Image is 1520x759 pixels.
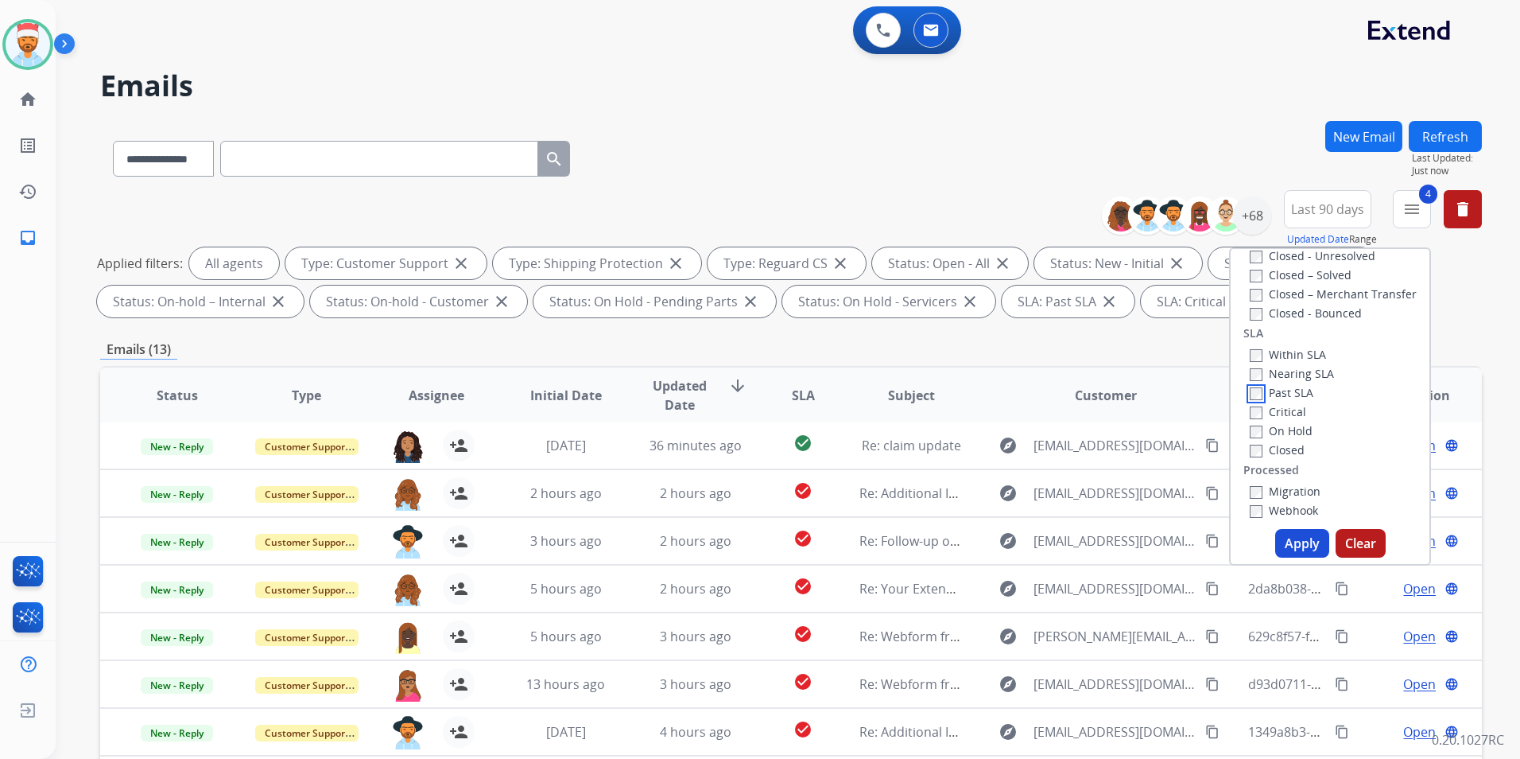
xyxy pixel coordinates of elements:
[1167,254,1186,273] mat-icon: close
[862,437,961,454] span: Re: claim update
[793,577,812,596] mat-icon: check_circle
[1248,675,1494,693] span: d93d0711-26f5-4d27-8d1e-aa71beeaa462
[292,386,321,405] span: Type
[793,481,812,500] mat-icon: check_circle
[1336,529,1386,558] button: Clear
[1250,522,1305,537] label: Polling
[1250,366,1334,381] label: Nearing SLA
[1444,534,1459,548] mat-icon: language
[1325,121,1402,152] button: New Email
[392,716,424,749] img: agent-avatar
[792,386,815,405] span: SLA
[1335,582,1349,596] mat-icon: content_copy
[141,486,213,503] span: New - Reply
[1250,267,1351,282] label: Closed – Solved
[1335,629,1349,644] mat-icon: content_copy
[998,627,1018,646] mat-icon: explore
[660,532,731,550] span: 2 hours ago
[1250,486,1262,499] input: Migration
[998,675,1018,694] mat-icon: explore
[269,292,288,311] mat-icon: close
[1250,505,1262,518] input: Webhook
[18,90,37,109] mat-icon: home
[1444,582,1459,596] mat-icon: language
[449,627,468,646] mat-icon: person_add
[141,582,213,598] span: New - Reply
[255,582,359,598] span: Customer Support
[1250,306,1362,321] label: Closed - Bounced
[449,531,468,551] mat-icon: person_add
[1205,677,1219,691] mat-icon: content_copy
[1205,486,1219,500] mat-icon: content_copy
[660,723,731,741] span: 4 hours ago
[660,580,731,597] span: 2 hours ago
[1250,445,1262,457] input: Closed
[530,580,602,597] span: 5 hours ago
[741,292,760,311] mat-icon: close
[449,436,468,455] mat-icon: person_add
[1393,190,1431,228] button: 4
[1291,206,1364,212] span: Last 90 days
[392,477,424,511] img: agent-avatar
[859,675,1241,693] span: Re: Webform from [EMAIL_ADDRESS][DOMAIN_NAME] on [DATE]
[1250,423,1313,438] label: On Hold
[998,484,1018,503] mat-icon: explore
[1444,725,1459,739] mat-icon: language
[1033,436,1196,455] span: [EMAIL_ADDRESS][DOMAIN_NAME]
[530,485,602,502] span: 2 hours ago
[1250,385,1313,400] label: Past SLA
[141,629,213,646] span: New - Reply
[189,247,279,279] div: All agents
[1208,247,1376,279] div: Status: New - Reply
[793,434,812,453] mat-icon: check_circle
[255,629,359,646] span: Customer Support
[141,725,213,741] span: New - Reply
[1250,270,1262,282] input: Closed – Solved
[998,579,1018,598] mat-icon: explore
[1403,579,1436,598] span: Open
[793,672,812,691] mat-icon: check_circle
[1412,152,1482,165] span: Last Updated:
[1033,484,1196,503] span: [EMAIL_ADDRESS][DOMAIN_NAME]
[141,677,213,694] span: New - Reply
[255,438,359,455] span: Customer Support
[1075,386,1137,405] span: Customer
[644,376,715,415] span: Updated Date
[859,485,1084,502] span: Re: Additional Information Requested
[872,247,1028,279] div: Status: Open - All
[545,150,564,169] mat-icon: search
[1141,286,1264,317] div: SLA: Critical
[492,292,511,311] mat-icon: close
[533,286,776,317] div: Status: On Hold - Pending Parts
[392,668,424,702] img: agent-avatar
[1250,442,1305,457] label: Closed
[493,247,701,279] div: Type: Shipping Protection
[660,675,731,693] span: 3 hours ago
[18,228,37,247] mat-icon: inbox
[1335,677,1349,691] mat-icon: content_copy
[1287,232,1377,246] span: Range
[1432,730,1504,749] p: 0.20.1027RC
[1250,484,1320,499] label: Migration
[97,254,183,273] p: Applied filters:
[100,340,177,360] p: Emails (13)
[660,628,731,645] span: 3 hours ago
[18,136,37,155] mat-icon: list_alt
[310,286,527,317] div: Status: On-hold - Customer
[1250,368,1262,381] input: Nearing SLA
[449,579,468,598] mat-icon: person_add
[782,286,995,317] div: Status: On Hold - Servicers
[793,720,812,739] mat-icon: check_circle
[859,580,1095,597] span: Re: Your Extend claim is being reviewed
[1033,675,1196,694] span: [EMAIL_ADDRESS][DOMAIN_NAME]
[1275,529,1329,558] button: Apply
[526,675,605,693] span: 13 hours ago
[6,22,50,67] img: avatar
[449,675,468,694] mat-icon: person_add
[392,430,424,463] img: agent-avatar
[660,485,731,502] span: 2 hours ago
[255,486,359,503] span: Customer Support
[1002,286,1134,317] div: SLA: Past SLA
[1284,190,1371,228] button: Last 90 days
[1250,308,1262,321] input: Closed - Bounced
